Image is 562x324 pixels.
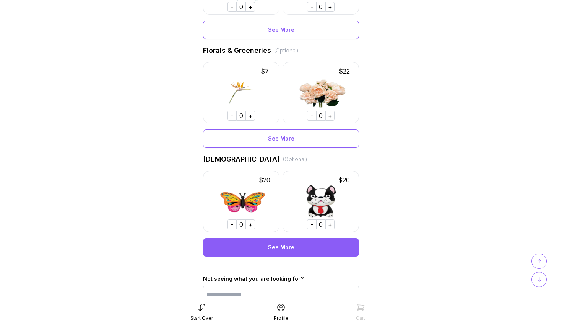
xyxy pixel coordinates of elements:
[274,47,299,54] div: (Optional)
[227,111,237,121] div: -
[237,2,246,12] div: 0
[283,155,307,163] div: (Optional)
[237,111,246,121] div: 0
[316,111,325,121] div: 0
[246,111,255,121] div: +
[325,2,335,12] div: +
[307,2,316,12] div: -
[356,315,365,321] div: Cart
[203,129,359,148] div: See More
[307,219,316,229] div: -
[237,219,246,229] div: 0
[203,45,359,56] div: Florals & Greeneries
[307,111,316,121] div: -
[325,111,335,121] div: +
[203,62,279,123] img: -
[283,62,359,123] img: -
[333,67,356,76] div: $ 22
[325,219,335,229] div: +
[203,154,359,165] div: [DEMOGRAPHIC_DATA]
[227,219,237,229] div: -
[203,275,359,283] div: Not seeing what you are looking for?
[274,315,289,321] div: Profile
[253,67,276,76] div: $ 7
[283,171,359,232] img: -
[203,238,359,257] div: See More
[203,171,279,232] img: -
[537,257,542,266] span: ↑
[190,315,213,321] div: Start Over
[246,219,255,229] div: +
[246,2,255,12] div: +
[333,175,356,185] div: $ 20
[227,2,237,12] div: -
[316,2,325,12] div: 0
[253,175,276,185] div: $ 20
[537,275,542,284] span: ↓
[316,219,325,229] div: 0
[203,21,359,39] div: See More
